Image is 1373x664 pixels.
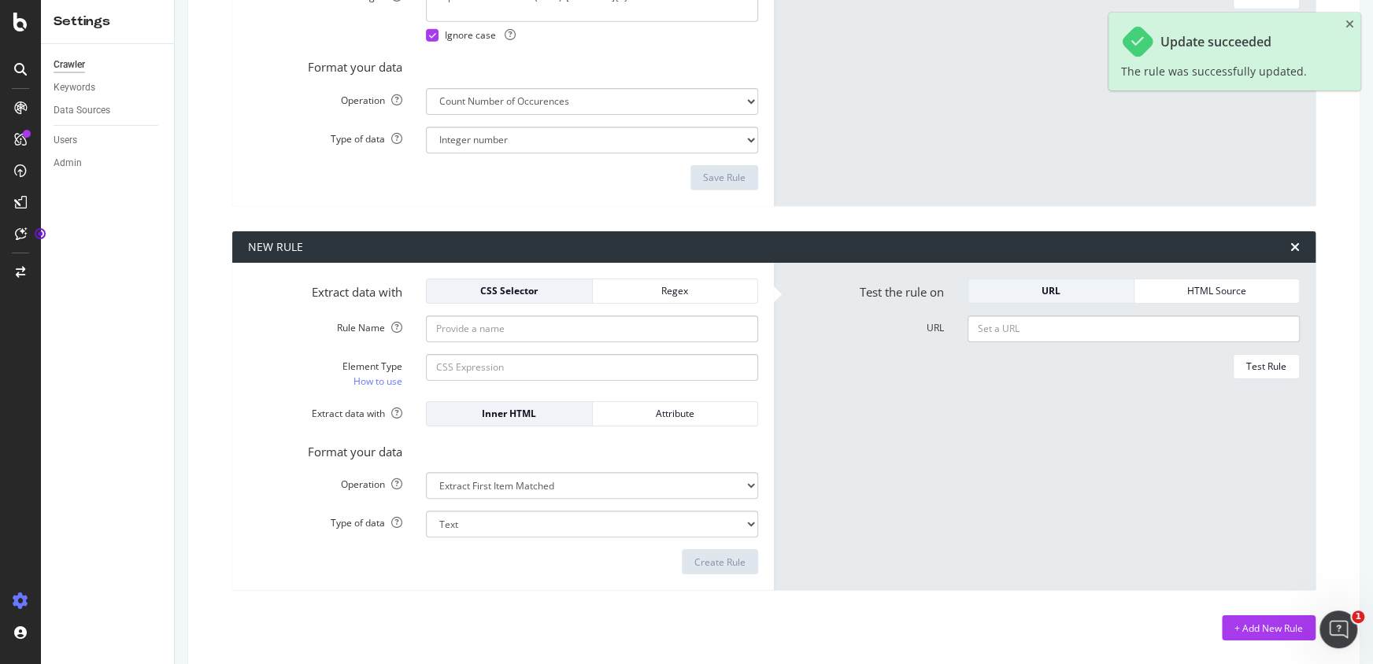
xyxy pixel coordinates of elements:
label: Operation [236,88,414,107]
div: Attribute [605,407,746,420]
label: Operation [236,472,414,491]
div: + Add New Rule [1234,622,1303,635]
div: Save Rule [703,171,746,184]
div: Tooltip anchor [33,227,47,241]
label: Test the rule on [778,279,956,301]
div: CSS Selector [439,284,579,297]
label: Extract data with [236,279,414,301]
button: Regex [593,279,759,304]
div: close toast [1345,19,1354,30]
div: Update succeeded [1160,35,1271,50]
a: Crawler [54,57,163,73]
div: HTML Source [1147,284,1287,297]
button: CSS Selector [426,279,593,304]
a: How to use [353,373,402,389]
div: times [1290,241,1300,253]
button: HTML Source [1134,279,1301,304]
label: Format your data [236,53,414,76]
div: Create Rule [694,555,746,569]
div: Settings [54,13,161,31]
div: Admin [54,155,82,172]
label: Extract data with [236,401,414,420]
div: Element Type [248,360,402,373]
a: Users [54,132,163,149]
div: Inner HTML [439,407,579,420]
button: Inner HTML [426,401,593,426]
input: Provide a name [426,315,758,342]
a: Keywords [54,79,163,96]
span: 1 [1352,611,1364,623]
iframe: Intercom live chat [1319,611,1357,648]
div: Users [54,132,77,149]
button: Attribute [593,401,759,426]
div: Crawler [54,57,85,73]
div: Keywords [54,79,95,96]
div: URL [981,284,1121,297]
button: Test Rule [1233,354,1300,379]
label: Type of data [236,511,414,529]
div: Regex [605,284,746,297]
button: + Add New Rule [1222,615,1316,640]
a: Data Sources [54,102,163,119]
button: Create Rule [682,549,758,574]
button: Save Rule [690,165,758,190]
input: Set a URL [968,315,1300,342]
a: Admin [54,155,163,172]
span: Ignore case [445,28,516,42]
label: Type of data [236,127,414,146]
div: Data Sources [54,102,110,119]
label: Format your data [236,438,414,460]
div: NEW RULE [248,239,303,255]
label: URL [778,315,956,334]
label: Rule Name [236,315,414,334]
button: URL [968,279,1134,304]
input: CSS Expression [426,354,758,381]
div: The rule was successfully updated. [1121,65,1307,78]
div: Test Rule [1246,360,1286,373]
